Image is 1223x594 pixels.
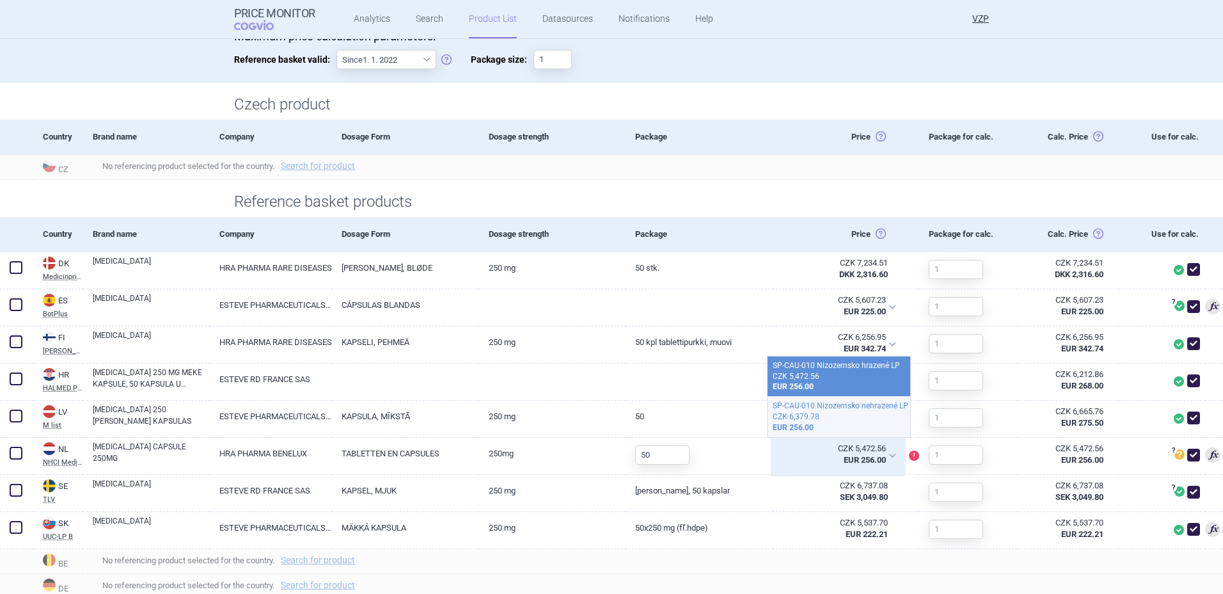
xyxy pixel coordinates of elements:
div: CZK 7,234.51 [782,257,888,269]
a: KAPSEL, MJUK [332,475,478,506]
div: Price [773,120,919,154]
a: CZK 5,472.56EUR 256.00 [1017,438,1119,471]
img: Denmark [43,257,56,269]
a: [MEDICAL_DATA] [93,478,210,501]
div: Package for calc. [919,120,1017,154]
div: CZK 5,537.70 [782,517,888,529]
img: Slovakia [43,517,56,529]
a: [MEDICAL_DATA] CAPSULE 250MG [93,441,210,464]
span: No referencing product selected for the country. [93,552,1223,568]
div: CZK 6,665.76 [1027,406,1103,417]
strong: Price Monitor [234,7,315,20]
a: [PERSON_NAME], 50 kapslar [626,475,772,506]
a: Search for product [281,161,355,170]
div: CZK 7,234.51 [1027,257,1103,269]
span: Reference basket valid: [234,50,336,69]
abbr: TLV [43,496,83,503]
div: DK [43,257,83,271]
a: DKDKMedicinpriser [33,255,83,280]
span: No referencing product selected for the country. [93,577,1223,593]
div: Brand name [83,120,210,154]
img: Latvia [43,405,56,418]
a: ESTEVE PHARMACEUTICALS, S.A. [210,289,332,321]
abbr: SP-CAU-010 Nizozemsko hrazené LP [782,443,886,466]
a: ESTEVE RD FRANCE SAS [210,475,332,506]
a: LVLVM list [33,404,83,429]
a: CZK 5,537.70EUR 222.21 [1017,512,1119,545]
a: CZK 6,665.76EUR 275.50 [1017,401,1119,434]
input: 1 [929,520,983,539]
a: [MEDICAL_DATA] 250 [PERSON_NAME] KAPSULAS [93,404,210,427]
span: Lowest price [1205,447,1220,463]
div: SP-CAU-010 Nizozemsko nehrazené LP [773,401,905,412]
a: HRHRHALMED PCL SUMMARY [33,367,83,392]
input: 1 [929,371,983,390]
a: ESESBotPlus [33,293,83,317]
span: CZ [33,158,83,177]
div: Price [773,217,919,252]
a: ESTEVE PHARMACEUTICALS, S.A., [GEOGRAPHIC_DATA] [210,401,332,432]
a: [MEDICAL_DATA] [93,330,210,353]
span: BE [33,552,83,571]
a: CZK 7,234.51DKK 2,316.60 [1017,252,1119,285]
a: HRA PHARMA BENELUX [210,438,332,469]
span: 2nd lowest price [1205,522,1220,537]
a: ESTEVE PHARMACEUTICALS, S.A. [210,512,332,543]
strong: EUR 256.00 [773,382,814,391]
img: Spain [43,294,56,307]
strong: DKK 2,316.60 [839,269,888,279]
div: Calc. Price [1017,120,1119,154]
div: CZK 6,256.95 [1027,332,1103,343]
input: 1 [929,297,983,316]
span: Package size: [471,50,533,69]
strong: EUR 342.74 [1061,344,1103,353]
a: HRA PHARMA RARE DISEASES [210,252,332,284]
div: CZK 5,607.23EUR 225.00 [773,289,904,326]
div: Dosage strength [479,120,626,154]
strong: SEK 3,049.80 [840,492,888,502]
div: Country [33,120,83,154]
a: KAPSULA, MĪKSTĀ [332,401,478,432]
strong: DKK 2,316.60 [1055,269,1103,279]
a: [PERSON_NAME], BLØDE [332,252,478,284]
a: [MEDICAL_DATA] [93,293,210,316]
a: 50 kpl tablettipurkki, muovi [626,326,772,358]
div: CZK 5,607.23 [782,294,886,306]
input: 1 [929,260,983,279]
div: CZK 6,737.08 [782,480,888,492]
div: CZK 6,212.86 [1027,369,1103,380]
img: Netherlands [43,442,56,455]
input: 1 [929,334,983,353]
img: Sweden [43,479,56,492]
strong: EUR 256.00 [844,455,886,465]
div: CZK 5,472.56 [1027,443,1103,454]
div: Package [626,120,772,154]
a: FIFI[PERSON_NAME] [33,330,83,355]
div: LV [43,405,83,419]
div: Dosage strength [479,217,626,252]
abbr: BotPlus [43,310,83,317]
div: CZK 5,472.56 [773,371,905,382]
a: 50 stk. [626,252,772,284]
div: Company [210,217,332,252]
input: 1 [929,445,983,465]
abbr: SP-CAU-010 Slovensko [782,517,888,540]
div: SK [43,517,83,531]
a: Search for product [281,556,355,565]
div: CZK 6,379.78 [773,412,905,422]
a: SKSKUUC-LP B [33,515,83,540]
a: TABLETTEN EN CAPSULES [332,438,478,469]
a: [MEDICAL_DATA] [93,255,210,278]
a: 250MG [479,438,626,469]
a: [MEDICAL_DATA] [93,515,210,538]
select: Reference basket valid: [336,50,436,69]
strong: EUR 225.00 [1061,307,1103,316]
a: 250 mg [479,252,626,284]
span: ? [1169,484,1177,492]
strong: EUR 275.50 [1061,418,1103,428]
a: CZK 6,212.86EUR 268.00 [1017,364,1119,397]
div: FI [43,331,83,345]
div: Dosage Form [332,217,478,252]
div: ES [43,294,83,308]
div: Package [626,217,772,252]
